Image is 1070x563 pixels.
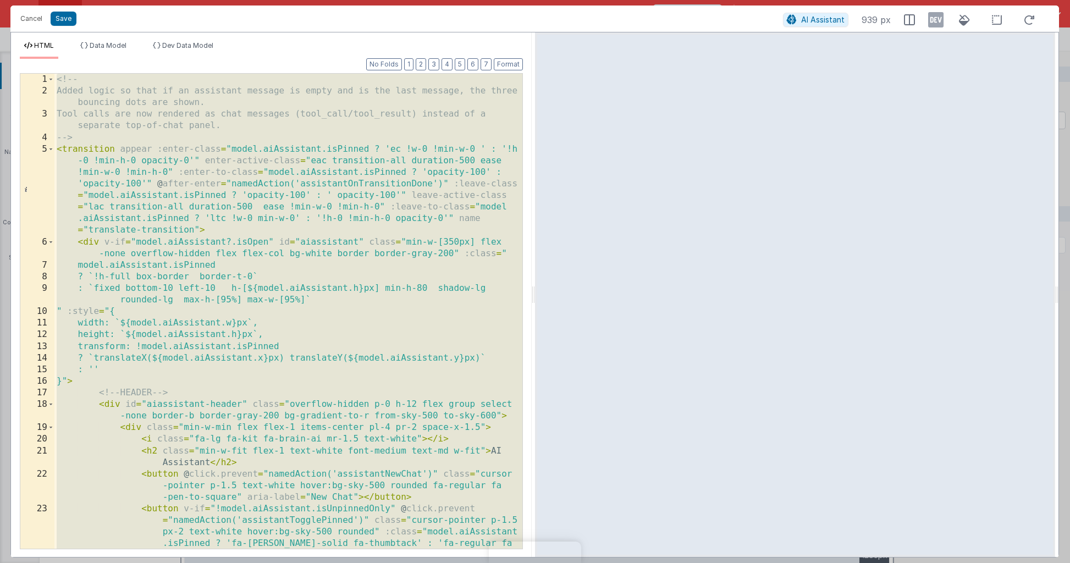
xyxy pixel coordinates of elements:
span: Data Model [90,41,126,49]
div: 22 [20,468,54,503]
span: AI Assistant [801,15,845,24]
div: 3 [20,108,54,131]
button: 2 [416,58,426,70]
div: 16 [20,376,54,387]
div: 4 [20,132,54,143]
div: 14 [20,352,54,364]
div: 1 [20,74,54,85]
div: 17 [20,387,54,399]
div: 7 [20,260,54,271]
button: Format [494,58,523,70]
div: 19 [20,422,54,433]
button: 7 [481,58,492,70]
div: 12 [20,329,54,340]
button: AI Assistant [783,13,848,27]
div: 10 [20,306,54,317]
div: 5 [20,143,54,236]
span: HTML [34,41,54,49]
span: 939 px [862,13,891,26]
button: 1 [404,58,413,70]
span: Dev Data Model [162,41,213,49]
div: 21 [20,445,54,468]
div: 20 [20,433,54,445]
button: 6 [467,58,478,70]
button: Cancel [15,11,48,26]
div: 8 [20,271,54,283]
div: 9 [20,283,54,306]
button: 5 [455,58,465,70]
div: 23 [20,503,54,561]
div: 18 [20,399,54,422]
button: 3 [428,58,439,70]
button: No Folds [366,58,402,70]
div: 6 [20,236,54,260]
div: 2 [20,85,54,108]
div: 15 [20,364,54,376]
div: 11 [20,317,54,329]
button: Save [51,12,76,26]
button: 4 [442,58,453,70]
div: 13 [20,341,54,352]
